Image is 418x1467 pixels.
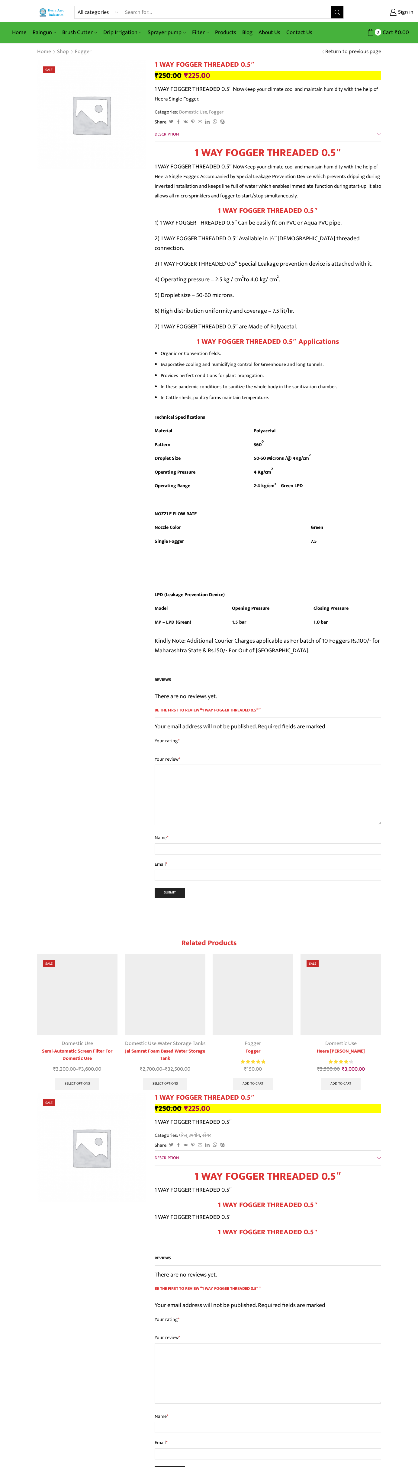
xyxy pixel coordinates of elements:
label: Name [155,834,381,842]
sup: 2 [242,274,244,280]
bdi: 32,500.00 [165,1065,190,1074]
a: Return to previous page [325,48,381,56]
a: Products [212,25,239,40]
span: ₹ [184,1102,188,1115]
span: Sale [43,960,55,967]
bdi: 250.00 [155,1102,182,1115]
a: Domestic Use [178,108,207,116]
a: Water Storage Tanks [158,1039,205,1048]
a: Heera [PERSON_NAME] [301,1048,381,1055]
strong: Opening Pressure [232,604,269,612]
span: – [37,1065,117,1073]
a: Fogger [213,1048,293,1055]
span: Rated out of 5 [241,1059,265,1065]
span: Be the first to review “1 WAY FOGGER THREADED 0.5″” [155,1286,381,1296]
a: Fogger [208,108,223,116]
a: 0 Cart ₹0.00 [350,27,409,38]
strong: LPD (Leakage Prevention Device) [155,591,225,599]
strong: 4 Kg/cm [254,468,271,476]
sup: 2 [309,452,311,458]
a: फॉगर [201,1131,211,1139]
a: Drip Irrigation [100,25,145,40]
label: Email [155,861,381,868]
sup: 2 [271,466,273,472]
button: Search button [331,6,343,18]
span: Your email address will not be published. Required fields are marked [155,721,325,732]
a: Fogger [245,1039,261,1048]
strong: Nozzle Color [155,523,181,531]
span: ₹ [165,1065,168,1074]
span: Be the first to review “1 WAY FOGGER THREADED 0.5″” [155,707,381,718]
strong: 7.5 [311,537,317,545]
span: Description [155,131,179,138]
span: Share: [155,1142,168,1149]
bdi: 3,000.00 [342,1065,365,1074]
p: 1 WAY FOGGER THREADED 0.5″ [155,1185,381,1195]
h2: Reviews [155,1255,381,1266]
input: Submit [155,888,185,898]
a: Select options for “Jal Samrat Foam Based Water Storage Tank” [143,1078,187,1090]
a: Domestic Use [125,1039,156,1048]
strong: Droplet Size [155,454,181,462]
span: Sale [43,1099,55,1106]
img: Semi-Automatic Screen Filter for Domestic Use [37,954,117,1035]
label: Your rating [155,1316,381,1323]
span: ₹ [79,1065,81,1074]
h2: 1 WAY FOGGER THREADED 0.5″ [155,1201,381,1210]
a: Brush Cutter [59,25,100,40]
a: Description [155,127,381,142]
strong: MP – LPD (Green) [155,618,191,626]
sup: 0 [262,439,264,444]
strong: 1.5 bar [232,618,246,626]
bdi: 225.00 [184,1102,210,1115]
h1: 1 WAY FOGGER THREADED 0.5″ [155,1170,381,1183]
p: 7) 1 WAY FOGGER THREADED 0.5″ are Made of Polyacetal. [155,322,381,331]
p: 3) 1 WAY FOGGER THREADED 0.5″ Special Leakage prevention device is attached with it. [155,259,381,269]
label: Your rating [155,737,381,744]
p: 1 WAY FOGGER THREADED 0.5″ Now [155,162,381,200]
span: ₹ [155,1102,159,1115]
a: Filter [189,25,212,40]
a: Domestic Use [62,1039,93,1048]
a: Fogger [75,48,92,56]
p: 1) 1 WAY FOGGER THREADED 0.5″ Can be easily fit on PVC or Aqua PVC pipe. [155,218,381,228]
sup: 2 [277,274,279,280]
strong: 1.0 bar [313,618,328,626]
img: Fogger [213,954,293,1035]
strong: Technical Specifications [155,413,205,421]
a: Jal Samrat Foam Based Water Storage Tank [125,1048,205,1062]
h3: 1 WAY FOGGER THREADED 0.5″ Applications [155,337,381,346]
span: Categories: , [155,109,223,116]
span: ₹ [140,1065,143,1074]
a: Contact Us [283,25,315,40]
strong: NOZZLE FLOW RATE [155,510,197,518]
p: 2) 1 WAY FOGGER THREADED 0.5″ Available in ½’’ [DEMOGRAPHIC_DATA] threaded connection. [155,234,381,253]
strong: Single Fogger [155,537,184,545]
a: Description [155,1151,381,1165]
a: Shop [57,48,69,56]
li: Evaporative cooling and humidifying control for Greenhouse and long tunnels. [161,360,381,369]
label: Name [155,1413,381,1421]
a: Blog [239,25,256,40]
bdi: 3,200.00 [53,1065,76,1074]
bdi: 2,700.00 [140,1065,162,1074]
a: Sprayer pump [145,25,189,40]
span: ₹ [317,1065,320,1074]
span: ₹ [342,1065,345,1074]
p: There are no reviews yet. [155,692,381,701]
a: Domestic Use [325,1039,357,1048]
nav: Breadcrumb [37,48,92,56]
strong: Operating Pressure [155,468,195,476]
h2: 1 WAY FOGGER THREADED 0.5″ [155,206,381,215]
strong: Operating Range [155,482,190,490]
p: 1 WAY FOGGER THREADED 0.5″ [155,1212,381,1222]
li: In these pandemic conditions to sanitize the whole body in the sanitization chamber. [161,382,381,391]
strong: Polyacetal [254,427,275,435]
strong: Green [311,523,323,531]
bdi: 250.00 [155,69,182,82]
a: About Us [256,25,283,40]
span: Categories: , [155,1132,211,1139]
span: ₹ [395,28,398,37]
li: In Cattle sheds, poultry farms maintain temperature. [161,393,381,402]
bdi: 0.00 [395,28,409,37]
